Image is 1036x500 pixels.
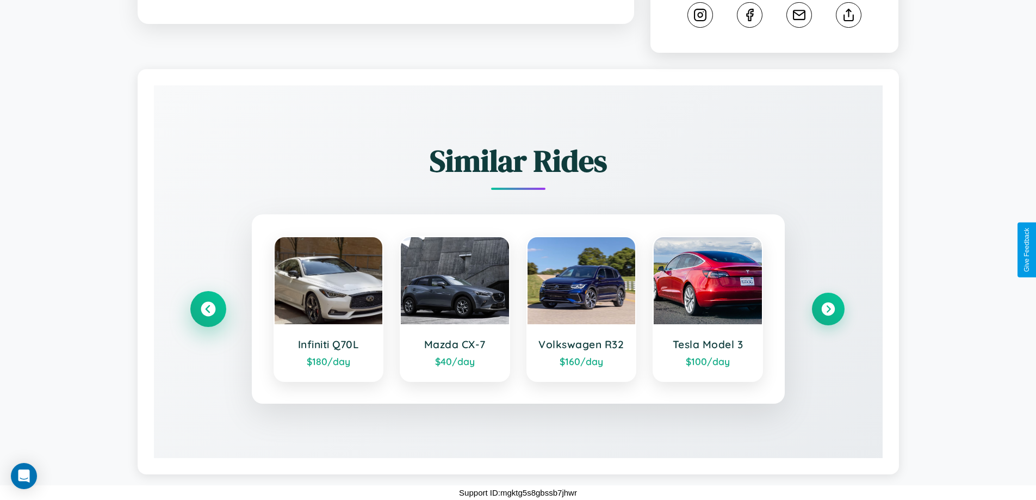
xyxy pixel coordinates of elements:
[653,236,763,382] a: Tesla Model 3$100/day
[538,355,625,367] div: $ 160 /day
[1023,228,1031,272] div: Give Feedback
[665,338,751,351] h3: Tesla Model 3
[665,355,751,367] div: $ 100 /day
[192,140,845,182] h2: Similar Rides
[274,236,384,382] a: Infiniti Q70L$180/day
[11,463,37,489] div: Open Intercom Messenger
[459,485,577,500] p: Support ID: mgktg5s8gbssb7jhwr
[412,338,498,351] h3: Mazda CX-7
[286,355,372,367] div: $ 180 /day
[526,236,637,382] a: Volkswagen R32$160/day
[412,355,498,367] div: $ 40 /day
[400,236,510,382] a: Mazda CX-7$40/day
[538,338,625,351] h3: Volkswagen R32
[286,338,372,351] h3: Infiniti Q70L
